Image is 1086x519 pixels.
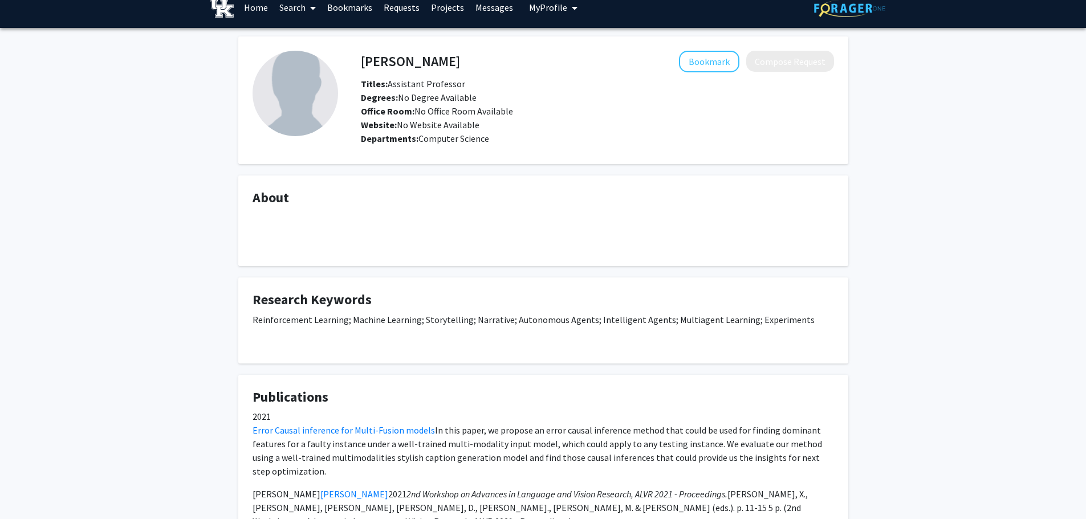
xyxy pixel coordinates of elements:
span: My Profile [529,2,567,13]
span: Assistant Professor [361,78,465,89]
b: Departments: [361,133,418,144]
span: No Website Available [361,119,479,130]
b: Website: [361,119,397,130]
b: Office Room: [361,105,414,117]
img: Profile Picture [253,51,338,136]
b: Titles: [361,78,388,89]
span: Computer Science [418,133,489,144]
iframe: Chat [9,468,48,510]
h4: [PERSON_NAME] [361,51,460,72]
a: [PERSON_NAME] [320,488,388,500]
div: Reinforcement Learning; Machine Learning; Storytelling; Narrative; Autonomous Agents; Intelligent... [253,313,834,349]
button: Compose Request to Brent Harrison [746,51,834,72]
h4: Publications [253,389,834,406]
a: Error Causal inference for Multi-Fusion models [253,424,435,436]
h4: About [253,190,834,206]
b: Degrees: [361,92,398,103]
span: No Office Room Available [361,105,513,117]
h4: Research Keywords [253,292,834,308]
em: 2nd Workshop on Advances in Language and Vision Research, ALVR 2021 - Proceedings. [406,488,727,500]
button: Add Brent Harrison to Bookmarks [679,51,739,72]
span: No Degree Available [361,92,477,103]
